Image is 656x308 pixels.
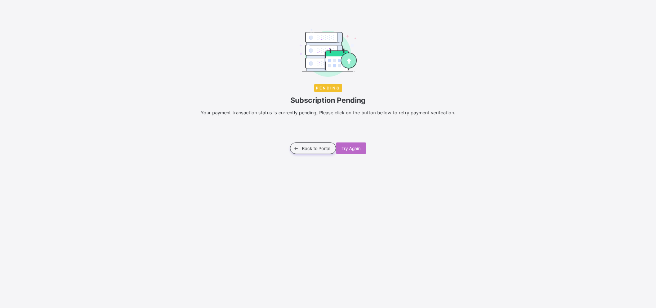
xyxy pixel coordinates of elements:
span: Try Again [342,146,361,151]
span: Your payment transaction status is currently pending, Please click on the button bellow to retry ... [201,110,455,115]
span: Subscription Pending [13,96,643,105]
span: Back to Portal [302,146,330,151]
img: sub-success-2.2244b1058ac11a6dce9a87db8d5ae5dd.svg [299,29,357,77]
span: Pending [314,84,342,92]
